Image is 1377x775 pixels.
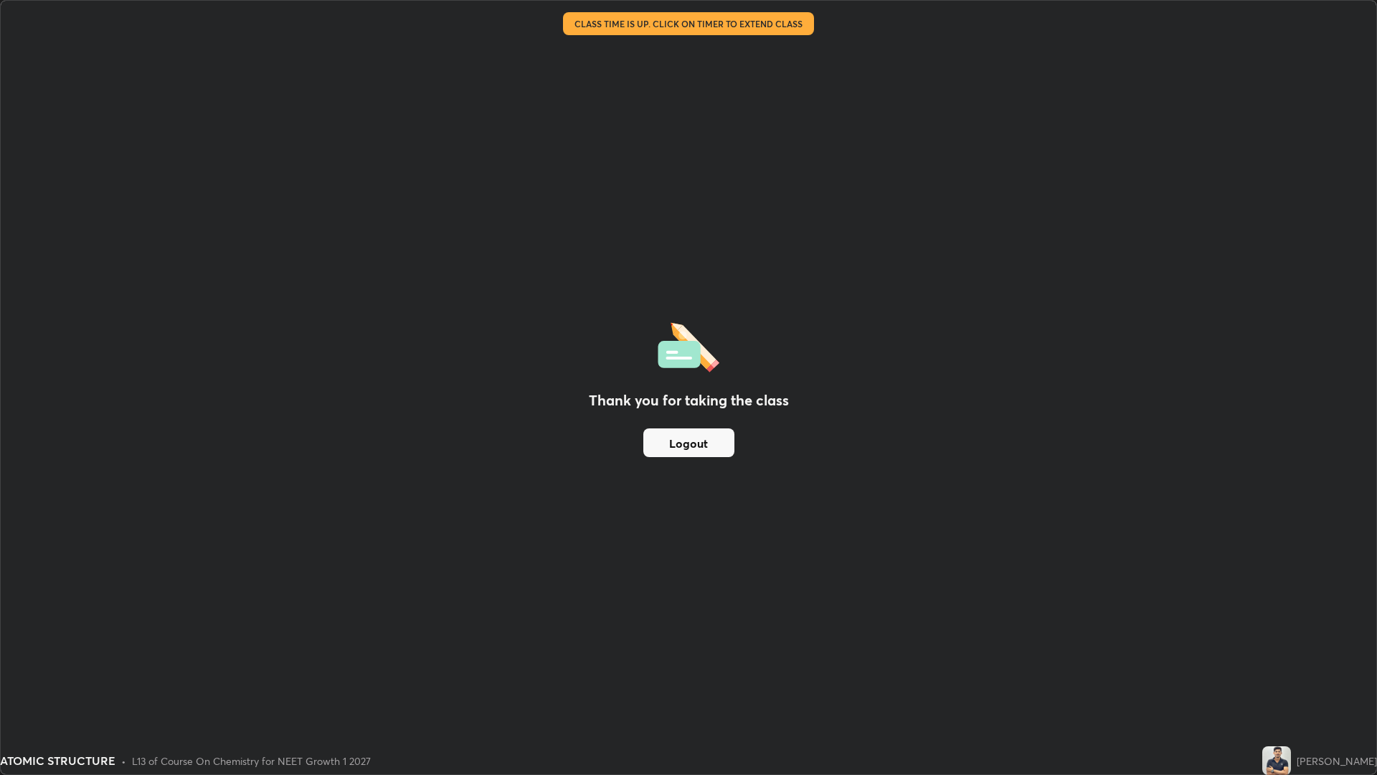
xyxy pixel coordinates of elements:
[643,428,734,457] button: Logout
[1262,746,1291,775] img: deff180b70984a41886ebbd54a0b2187.jpg
[132,753,371,769] div: L13 of Course On Chemistry for NEET Growth 1 2027
[121,753,126,769] div: •
[658,318,719,372] img: offlineFeedback.1438e8b3.svg
[589,390,789,411] h2: Thank you for taking the class
[1297,753,1377,769] div: [PERSON_NAME]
